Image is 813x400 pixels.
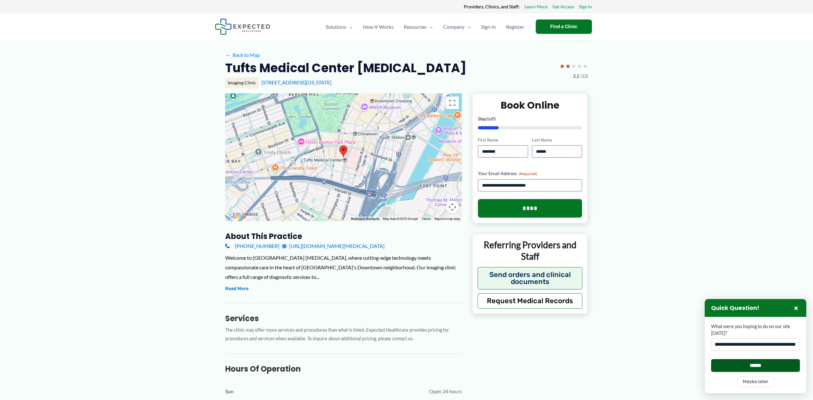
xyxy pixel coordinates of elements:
[438,16,476,38] a: CompanyMenu Toggle
[792,304,800,312] button: Close
[525,3,548,11] a: Learn More
[464,4,520,9] strong: Providers, Clinics, and Staff:
[326,16,346,38] span: Solutions
[225,241,280,251] a: [PHONE_NUMBER]
[404,16,426,38] span: Resources
[478,267,583,289] button: Send orders and clinical documents
[225,313,462,323] h3: Services
[429,387,462,396] span: Open 24 hours
[225,77,259,88] div: Imaging Clinic
[225,364,462,374] h3: Hours of Operation
[225,387,234,396] span: Sun
[363,16,394,38] span: How It Works
[446,201,459,213] button: Map camera controls
[225,52,231,58] span: ←
[536,19,592,34] a: Find a Clinic
[737,377,774,387] button: Maybe later
[565,60,571,72] span: ★
[478,239,583,262] p: Referring Providers and Staff
[559,60,565,72] span: ★
[478,117,582,121] p: Step of
[225,50,260,60] a: ←Back to Map
[493,116,496,121] span: 5
[426,16,433,38] span: Menu Toggle
[476,16,501,38] a: Sign In
[446,96,459,109] button: Toggle fullscreen view
[227,213,248,221] img: Google
[519,171,537,176] span: (Required)
[577,60,582,72] span: ★
[478,170,582,177] label: Your Email Address
[358,16,399,38] a: How It Works
[346,16,353,38] span: Menu Toggle
[478,293,583,309] button: Request Medical Records
[487,116,489,121] span: 1
[573,72,579,80] span: 2.2
[225,60,466,76] h2: Tufts Medical Center [MEDICAL_DATA]
[478,99,582,112] h2: Book Online
[443,16,464,38] span: Company
[481,16,496,38] span: Sign In
[320,16,358,38] a: SolutionsMenu Toggle
[711,323,800,336] label: What were you hoping to do on our site [DATE]?
[434,217,460,220] a: Report a map error
[506,16,524,38] span: Register
[478,137,528,143] label: First Name
[227,213,248,221] a: Open this area in Google Maps (opens a new window)
[320,16,529,38] nav: Primary Site Navigation
[225,253,462,281] div: Welcome to [GEOGRAPHIC_DATA] [MEDICAL_DATA], where cutting-edge technology meets compassionate ca...
[225,326,462,343] p: The clinic may offer more services and procedures than what is listed. Expected Healthcare provid...
[711,304,759,312] h3: Quick Question!
[383,217,418,220] span: Map data ©2025 Google
[225,285,249,293] button: Read More
[399,16,438,38] a: ResourcesMenu Toggle
[582,60,588,72] span: ★
[501,16,529,38] a: Register
[552,3,574,11] a: Get Access
[532,137,582,143] label: Last Name
[580,72,588,80] span: (12)
[215,19,270,35] img: Expected Healthcare Logo - side, dark font, small
[422,217,431,220] a: Terms (opens in new tab)
[579,3,592,11] a: Sign In
[571,60,577,72] span: ★
[225,231,462,241] h3: About this practice
[282,241,385,251] a: [URL][DOMAIN_NAME][MEDICAL_DATA]
[261,79,332,85] a: [STREET_ADDRESS][US_STATE]
[464,16,471,38] span: Menu Toggle
[351,217,379,221] button: Keyboard shortcuts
